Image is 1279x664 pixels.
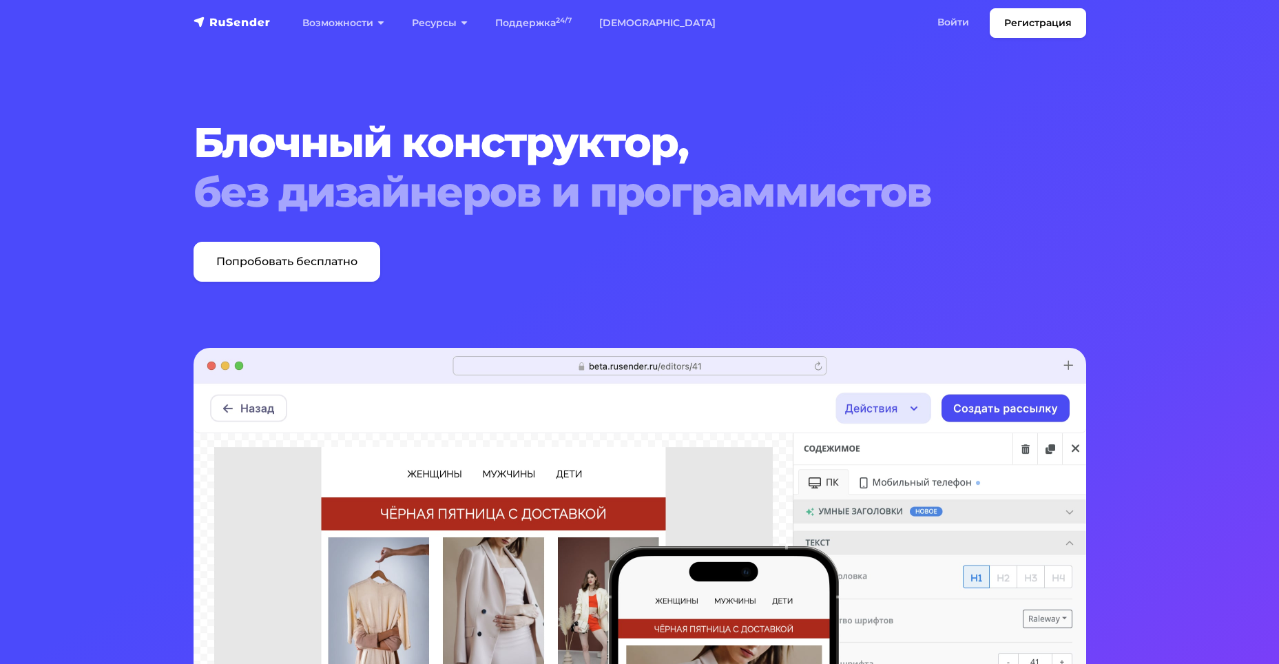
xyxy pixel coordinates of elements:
[289,9,398,37] a: Возможности
[990,8,1086,38] a: Регистрация
[556,16,572,25] sup: 24/7
[194,242,380,282] a: Попробовать бесплатно
[398,9,481,37] a: Ресурсы
[194,15,271,29] img: RuSender
[924,8,983,37] a: Войти
[194,167,1010,217] span: без дизайнеров и программистов
[194,118,1010,217] h1: Блочный конструктор,
[585,9,729,37] a: [DEMOGRAPHIC_DATA]
[481,9,585,37] a: Поддержка24/7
